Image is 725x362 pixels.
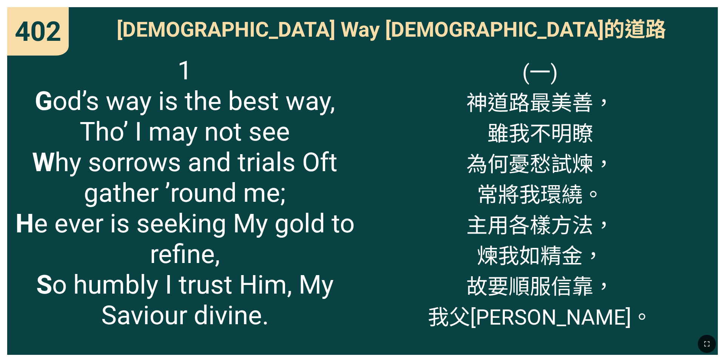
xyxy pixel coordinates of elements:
[428,55,652,331] span: (一) 神道路最美善， 雖我不明瞭 為何憂愁試煉， 常將我環繞。 主用各樣方法， 煉我如精金， 故要順服信靠， 我父[PERSON_NAME]。
[14,55,355,331] span: 1 od’s way is the best way, Tho’ I may not see hy sorrows and trials Oft gather ’round me; e ever...
[117,12,666,43] span: [DEMOGRAPHIC_DATA] Way [DEMOGRAPHIC_DATA]的道路
[15,15,61,48] span: 402
[35,86,52,116] b: G
[36,269,52,300] b: S
[32,147,55,178] b: W
[15,208,34,239] b: H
